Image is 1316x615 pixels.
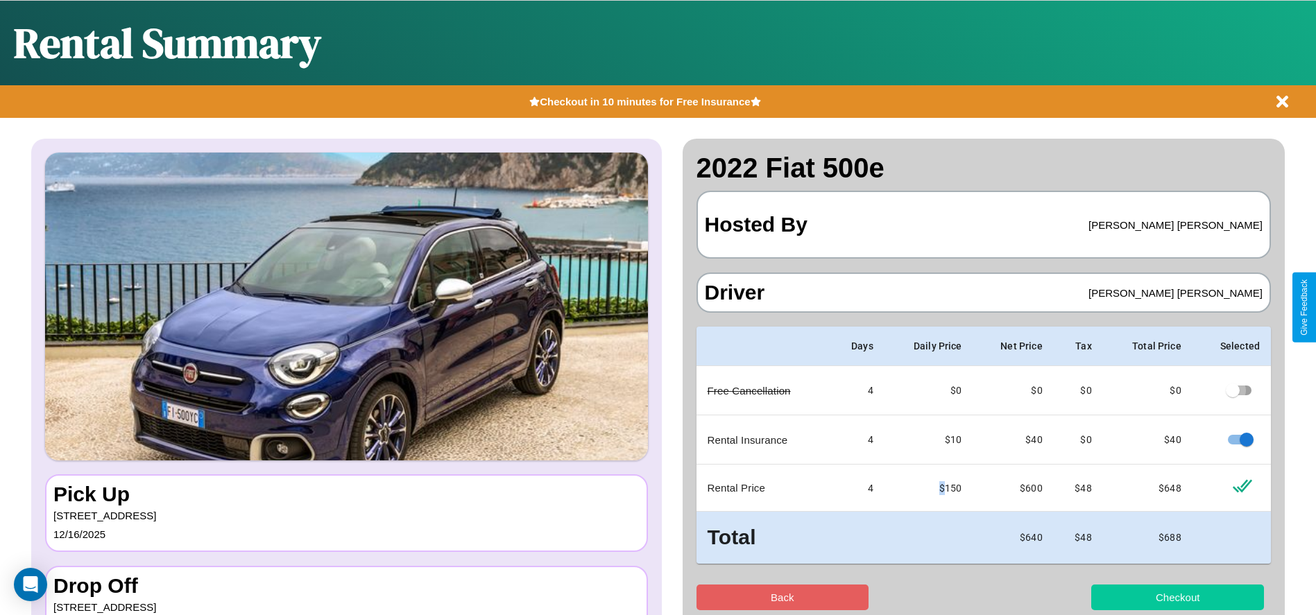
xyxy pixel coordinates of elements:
p: 12 / 16 / 2025 [53,525,640,544]
td: $ 48 [1054,465,1103,512]
h1: Rental Summary [14,15,321,71]
h3: Driver [705,281,765,304]
div: Open Intercom Messenger [14,568,47,601]
b: Checkout in 10 minutes for Free Insurance [540,96,750,107]
h3: Pick Up [53,483,640,506]
td: $ 640 [973,512,1054,564]
th: Net Price [973,327,1054,366]
p: [PERSON_NAME] [PERSON_NAME] [1088,284,1263,302]
td: 4 [829,366,885,415]
h2: 2022 Fiat 500e [697,153,1272,184]
p: Free Cancellation [708,381,818,400]
td: $0 [885,366,973,415]
p: Rental Insurance [708,431,818,449]
th: Days [829,327,885,366]
td: 4 [829,465,885,512]
td: $ 600 [973,465,1054,512]
p: [STREET_ADDRESS] [53,506,640,525]
h3: Total [708,523,818,553]
td: $0 [1054,415,1103,465]
td: $0 [1054,366,1103,415]
button: Back [697,584,869,610]
th: Daily Price [885,327,973,366]
td: $ 688 [1103,512,1193,564]
td: $ 648 [1103,465,1193,512]
p: Rental Price [708,478,818,497]
td: $ 40 [1103,415,1193,465]
td: $ 0 [1103,366,1193,415]
table: simple table [697,327,1272,564]
h3: Drop Off [53,574,640,598]
p: [PERSON_NAME] [PERSON_NAME] [1088,216,1263,234]
td: $ 40 [973,415,1054,465]
td: $ 48 [1054,512,1103,564]
div: Give Feedback [1299,279,1309,336]
th: Tax [1054,327,1103,366]
td: 4 [829,415,885,465]
td: $ 150 [885,465,973,512]
td: $10 [885,415,973,465]
td: $ 0 [973,366,1054,415]
th: Total Price [1103,327,1193,366]
th: Selected [1193,327,1271,366]
button: Checkout [1091,584,1264,610]
h3: Hosted By [705,199,807,250]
